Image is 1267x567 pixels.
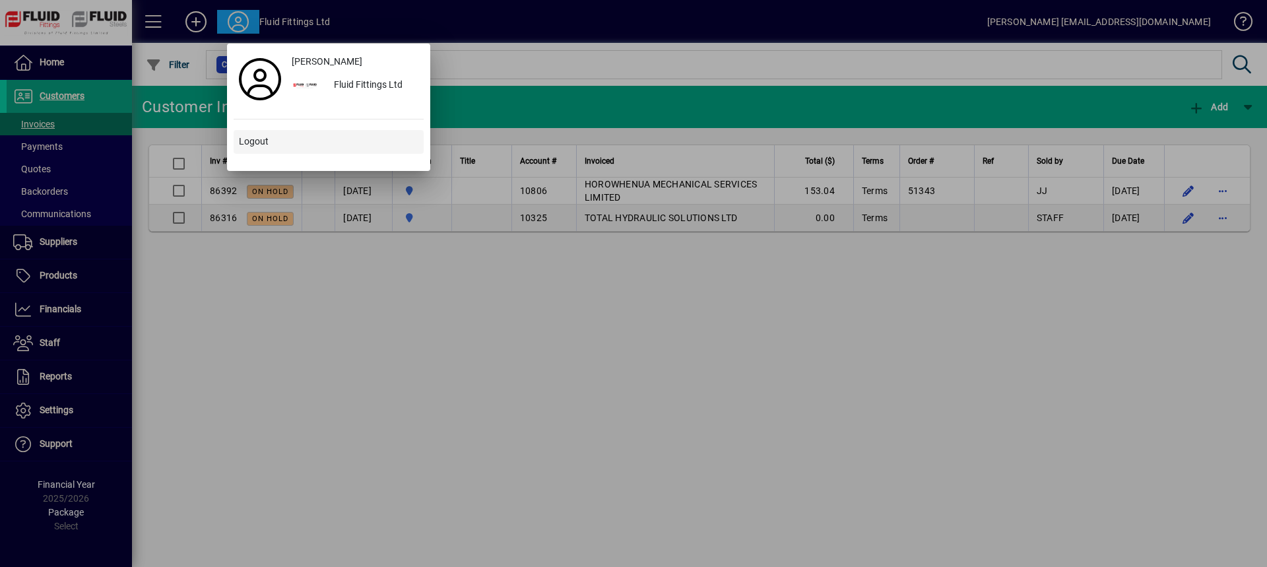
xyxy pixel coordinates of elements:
[286,74,424,98] button: Fluid Fittings Ltd
[234,67,286,91] a: Profile
[234,130,424,154] button: Logout
[292,55,362,69] span: [PERSON_NAME]
[323,74,424,98] div: Fluid Fittings Ltd
[239,135,269,149] span: Logout
[286,50,424,74] a: [PERSON_NAME]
